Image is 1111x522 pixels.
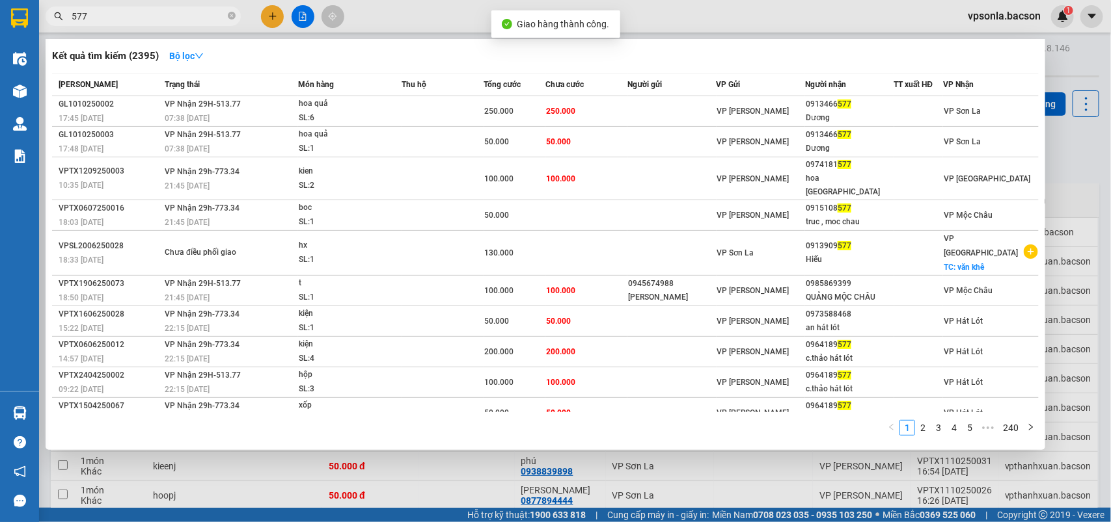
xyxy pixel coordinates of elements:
[485,137,510,146] span: 50.000
[59,202,161,215] div: VPTX0607250016
[944,408,983,417] span: VP Hát Lót
[159,46,214,66] button: Bộ lọcdown
[805,80,846,89] span: Người nhận
[165,293,210,302] span: 21:45 [DATE]
[165,324,210,333] span: 22:15 [DATE]
[838,130,851,139] span: 577
[59,181,103,190] span: 10:35 [DATE]
[944,317,983,326] span: VP Hát Lót
[72,9,225,23] input: Tìm tên, số ĐT hoặc mã đơn
[59,338,161,352] div: VPTX0606250012
[717,286,789,295] span: VP [PERSON_NAME]
[546,286,575,295] span: 100.000
[806,215,894,229] div: truc , moc chau
[485,408,510,417] span: 50.000
[59,239,161,253] div: VPSL2006250028
[806,111,894,125] div: Dương
[944,234,1018,257] span: VP [GEOGRAPHIC_DATA]
[947,421,961,435] a: 4
[916,421,930,435] a: 2
[717,317,789,326] span: VP [PERSON_NAME]
[485,107,514,116] span: 250.000
[299,253,396,267] div: SL: 1
[806,158,894,172] div: 0974181
[806,321,894,335] div: an hát lót
[806,338,894,352] div: 0964189
[806,307,894,321] div: 0973588468
[54,12,63,21] span: search
[299,142,396,156] div: SL: 1
[838,371,851,380] span: 577
[299,239,396,253] div: hx
[169,51,204,61] strong: Bộ lọc
[546,408,571,417] span: 50.000
[299,291,396,305] div: SL: 1
[717,174,789,183] span: VP [PERSON_NAME]
[165,181,210,190] span: 21:45 [DATE]
[299,179,396,193] div: SL: 2
[13,150,27,163] img: solution-icon
[299,337,396,352] div: kiện
[59,293,103,302] span: 18:50 [DATE]
[546,107,575,116] span: 250.000
[165,167,240,176] span: VP Nhận 29h-773.34
[299,111,396,125] div: SL: 6
[944,137,981,146] span: VP Sơn La
[59,307,161,321] div: VPTX1606250028
[931,421,946,435] a: 3
[165,218,210,227] span: 21:45 [DATE]
[485,174,514,183] span: 100.000
[717,211,789,220] span: VP [PERSON_NAME]
[485,286,514,295] span: 100.000
[299,321,396,335] div: SL: 1
[59,114,103,123] span: 17:45 [DATE]
[806,239,894,253] div: 0913909
[228,10,236,23] span: close-circle
[944,211,993,220] span: VP Mộc Châu
[299,127,396,142] div: hoa quả
[59,218,103,227] span: 18:03 [DATE]
[59,369,161,382] div: VPTX2404250002
[546,174,575,183] span: 100.000
[299,352,396,366] div: SL: 4
[165,371,241,380] span: VP Nhận 29H-513.77
[165,130,241,139] span: VP Nhận 29H-513.77
[838,340,851,349] span: 577
[806,277,894,291] div: 0985869399
[717,378,789,387] span: VP [PERSON_NAME]
[14,436,26,449] span: question-circle
[13,117,27,131] img: warehouse-icon
[546,137,571,146] span: 50.000
[165,385,210,394] span: 22:15 [DATE]
[484,80,521,89] span: Tổng cước
[59,255,103,265] span: 18:33 [DATE]
[944,107,981,116] span: VP Sơn La
[299,97,396,111] div: hoa quả
[946,420,962,436] li: 4
[59,399,161,413] div: VPTX1504250067
[628,277,716,291] div: 0945674988
[806,369,894,382] div: 0964189
[402,80,427,89] span: Thu hộ
[298,80,334,89] span: Món hàng
[998,420,1023,436] li: 240
[13,85,27,98] img: warehouse-icon
[485,347,514,356] span: 200.000
[915,420,931,436] li: 2
[485,211,510,220] span: 50.000
[299,398,396,413] div: xốp
[299,382,396,397] div: SL: 3
[717,137,789,146] span: VP [PERSON_NAME]
[502,19,512,29] span: check-circle
[545,80,584,89] span: Chưa cước
[627,80,662,89] span: Người gửi
[299,307,396,321] div: kiện
[899,420,915,436] li: 1
[628,291,716,304] div: [PERSON_NAME]
[717,107,789,116] span: VP [PERSON_NAME]
[806,253,894,267] div: Hiếu
[806,142,894,155] div: Dương
[59,385,103,394] span: 09:22 [DATE]
[838,401,851,410] span: 577
[546,317,571,326] span: 50.000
